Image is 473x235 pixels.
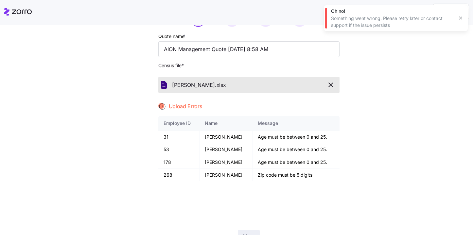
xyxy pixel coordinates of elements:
td: 53 [158,143,200,156]
span: [PERSON_NAME]. [172,81,217,89]
span: Census file * [158,62,340,69]
td: Age must be between 0 and 25. [253,156,340,169]
td: [PERSON_NAME] [200,169,252,182]
input: Quote name [158,41,340,57]
div: Something went wrong. Please retry later or contact support if the issue persists [331,15,453,29]
td: [PERSON_NAME] [200,156,252,169]
td: [PERSON_NAME] [200,131,252,144]
td: Age must be between 0 and 25. [253,143,340,156]
td: 31 [158,131,200,144]
td: 178 [158,156,200,169]
td: 268 [158,169,200,182]
label: Quote name [158,33,187,40]
td: [PERSON_NAME] [200,143,252,156]
div: Name [205,120,247,127]
div: Oh no! [331,8,453,14]
div: Employee ID [164,120,194,127]
span: xlsx [217,81,226,89]
td: Age must be between 0 and 25. [253,131,340,144]
td: Zip code must be 5 digits [253,169,340,182]
span: Upload Errors [169,102,202,110]
div: Message [258,120,334,127]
